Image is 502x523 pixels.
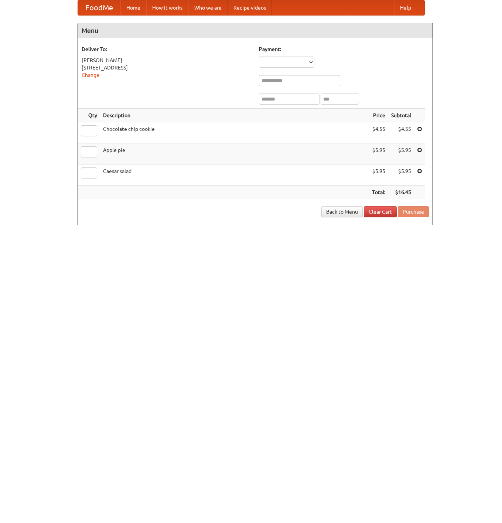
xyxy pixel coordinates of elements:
[388,164,414,186] td: $5.95
[82,45,252,53] h5: Deliver To:
[100,164,369,186] td: Caesar salad
[78,0,120,15] a: FoodMe
[228,0,272,15] a: Recipe videos
[82,72,99,78] a: Change
[398,206,429,217] button: Purchase
[82,64,252,71] div: [STREET_ADDRESS]
[321,206,363,217] a: Back to Menu
[259,45,429,53] h5: Payment:
[82,57,252,64] div: [PERSON_NAME]
[78,23,433,38] h4: Menu
[100,109,369,122] th: Description
[100,143,369,164] td: Apple pie
[364,206,397,217] a: Clear Cart
[100,122,369,143] td: Chocolate chip cookie
[369,164,388,186] td: $5.95
[369,186,388,199] th: Total:
[369,143,388,164] td: $5.95
[394,0,417,15] a: Help
[388,122,414,143] td: $4.55
[369,109,388,122] th: Price
[388,186,414,199] th: $16.45
[388,143,414,164] td: $5.95
[388,109,414,122] th: Subtotal
[78,109,100,122] th: Qty
[369,122,388,143] td: $4.55
[146,0,188,15] a: How it works
[120,0,146,15] a: Home
[188,0,228,15] a: Who we are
